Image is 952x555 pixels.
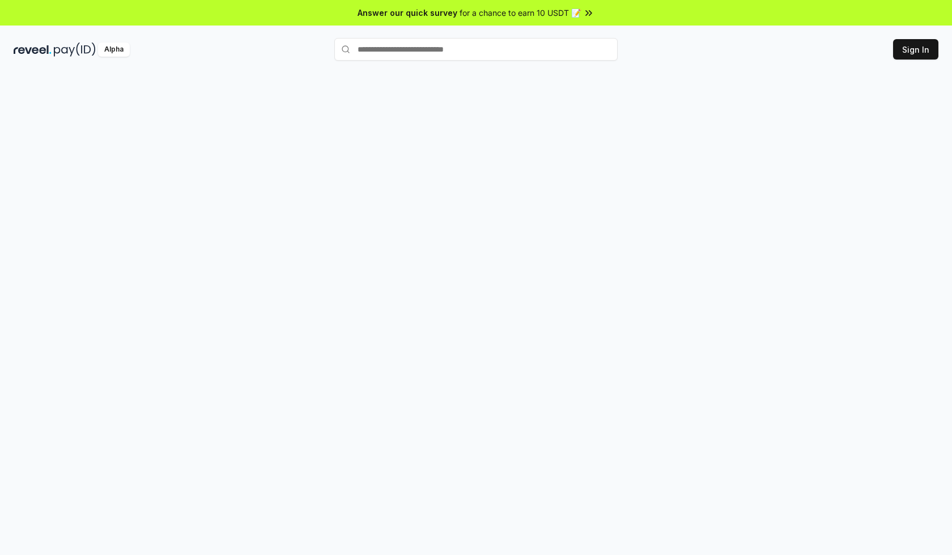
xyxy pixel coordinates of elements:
[460,7,581,19] span: for a chance to earn 10 USDT 📝
[54,43,96,57] img: pay_id
[14,43,52,57] img: reveel_dark
[358,7,457,19] span: Answer our quick survey
[893,39,938,60] button: Sign In
[98,43,130,57] div: Alpha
